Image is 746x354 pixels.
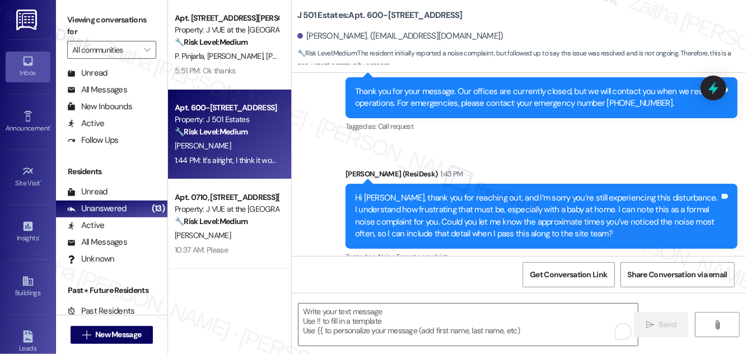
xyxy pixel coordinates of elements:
[175,102,278,114] div: Apt. 600-[STREET_ADDRESS]
[71,326,153,344] button: New Message
[67,305,135,317] div: Past Residents
[297,10,463,21] b: J 501 Estates: Apt. 600-[STREET_ADDRESS]
[346,168,738,184] div: [PERSON_NAME] (ResiDesk)
[67,67,108,79] div: Unread
[621,262,735,287] button: Share Conversation via email
[39,232,40,240] span: •
[6,272,50,302] a: Buildings
[299,304,638,346] textarea: To enrich screen reader interactions, please activate Accessibility in Grammarly extension settings
[355,192,720,240] div: Hi [PERSON_NAME], thank you for reaching out, and I’m sorry you’re still experiencing this distur...
[6,52,50,82] a: Inbox
[67,11,156,41] label: Viewing conversations for
[713,320,721,329] i: 
[67,186,108,198] div: Unread
[659,319,677,330] span: Send
[67,84,127,96] div: All Messages
[67,118,105,129] div: Active
[523,262,614,287] button: Get Conversation Link
[530,269,607,281] span: Get Conversation Link
[297,48,746,72] span: : The resident initially reported a noise complaint, but followed up to say the issue was resolve...
[207,51,267,61] span: [PERSON_NAME]
[95,329,141,341] span: New Message
[175,192,278,203] div: Apt. 0710, [STREET_ADDRESS][PERSON_NAME]
[628,269,728,281] span: Share Conversation via email
[175,24,278,36] div: Property: J VUE at the [GEOGRAPHIC_DATA]
[67,203,127,215] div: Unanswered
[72,41,138,59] input: All communities
[175,127,248,137] strong: 🔧 Risk Level: Medium
[346,249,738,265] div: Tagged as:
[175,141,231,151] span: [PERSON_NAME]
[396,252,447,262] span: Tenant complaint
[67,236,127,248] div: All Messages
[40,178,42,185] span: •
[346,118,738,134] div: Tagged as:
[175,216,248,226] strong: 🔧 Risk Level: Medium
[378,122,413,131] span: Call request
[297,49,357,58] strong: 🔧 Risk Level: Medium
[175,155,617,165] div: 1:44 PM: It's alright, I think it won't be an ongoing issue. It appears family was visiting them....
[438,168,463,180] div: 1:43 PM
[144,45,150,54] i: 
[149,200,167,217] div: (13)
[67,101,132,113] div: New Inbounds
[175,203,278,215] div: Property: J VUE at the [GEOGRAPHIC_DATA]
[82,330,91,339] i: 
[6,217,50,247] a: Insights •
[16,10,39,30] img: ResiDesk Logo
[67,220,105,231] div: Active
[56,166,167,178] div: Residents
[67,134,119,146] div: Follow Ups
[175,114,278,125] div: Property: J 501 Estates
[175,66,235,76] div: 5:51 PM: Ok thanks
[634,312,688,337] button: Send
[378,252,396,262] span: Noise ,
[50,123,52,131] span: •
[175,37,248,47] strong: 🔧 Risk Level: Medium
[175,230,231,240] span: [PERSON_NAME]
[355,86,720,110] div: Thank you for your message. Our offices are currently closed, but we will contact you when we res...
[175,12,278,24] div: Apt. [STREET_ADDRESS][PERSON_NAME]
[266,51,322,61] span: [PERSON_NAME]
[297,30,503,42] div: [PERSON_NAME]. ([EMAIL_ADDRESS][DOMAIN_NAME])
[175,51,207,61] span: P. Pinjarla
[175,245,228,255] div: 10:37 AM: Please
[6,162,50,192] a: Site Visit •
[67,253,115,265] div: Unknown
[56,285,167,296] div: Past + Future Residents
[646,320,654,329] i: 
